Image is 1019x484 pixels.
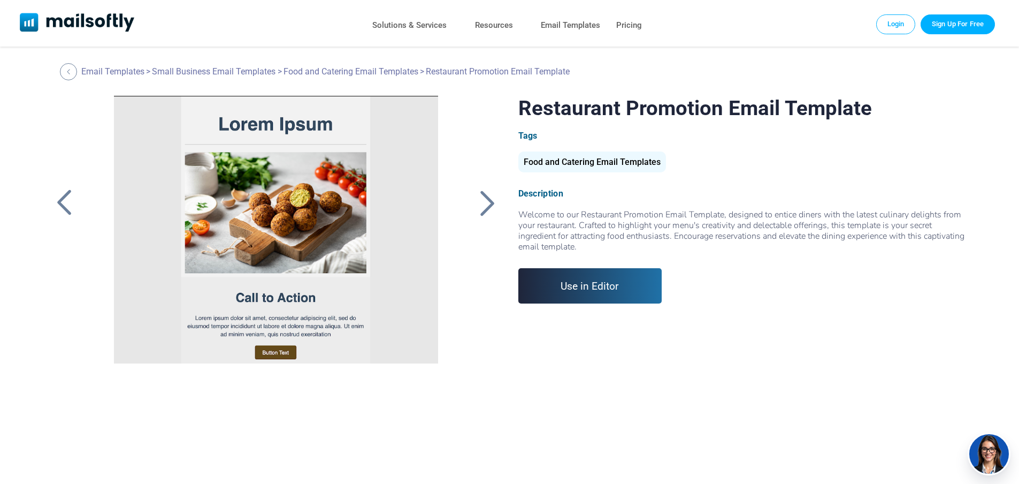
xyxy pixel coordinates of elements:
a: Back [474,189,501,217]
a: Email Templates [541,18,600,33]
h1: Restaurant Promotion Email Template [518,96,968,120]
a: Back [51,189,78,217]
a: Small Business Email Templates [152,66,275,77]
a: Use in Editor [518,268,662,304]
div: Tags [518,131,968,141]
a: Back [60,63,80,80]
a: Solutions & Services [372,18,447,33]
div: Description [518,188,968,199]
a: Resources [475,18,513,33]
a: Trial [921,14,995,34]
span: Welcome to our Restaurant Promotion Email Template, designed to entice diners with the latest cul... [518,209,964,253]
a: Food and Catering Email Templates [284,66,418,77]
a: Email Templates [81,66,144,77]
div: Food and Catering Email Templates [518,152,666,172]
a: Pricing [616,18,642,33]
a: Restaurant Promotion Email Template [96,96,456,364]
a: Login [876,14,916,34]
a: Food and Catering Email Templates [518,161,666,166]
a: Mailsoftly [20,13,135,34]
